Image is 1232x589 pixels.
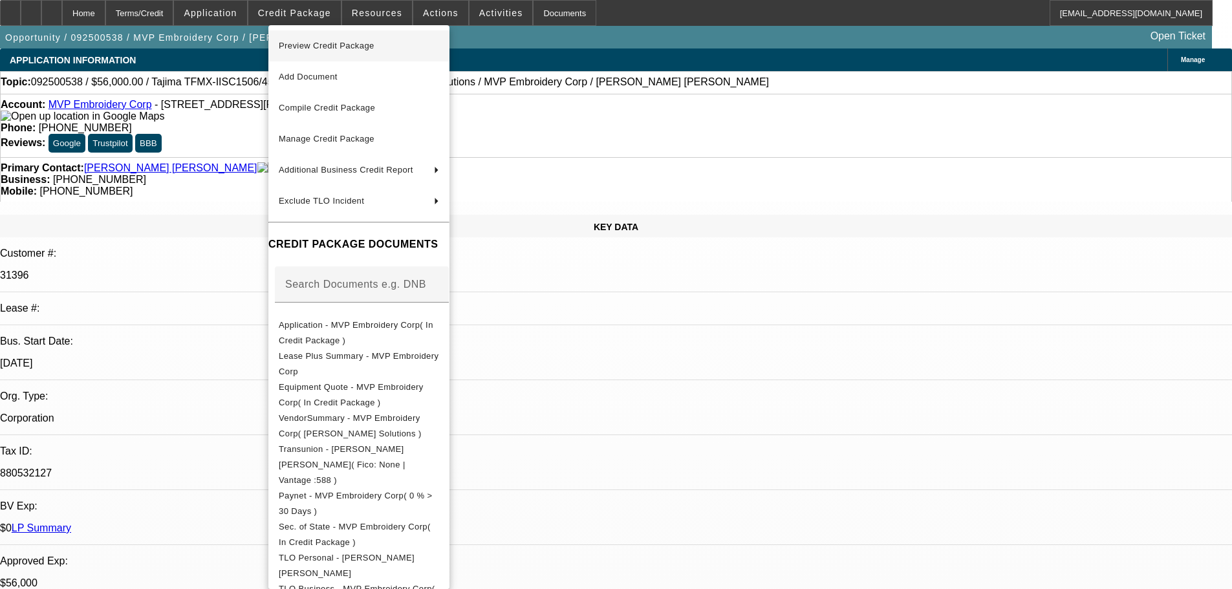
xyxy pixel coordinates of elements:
span: Sec. of State - MVP Embroidery Corp( In Credit Package ) [279,522,431,547]
span: Add Document [279,72,338,81]
span: Exclude TLO Incident [279,196,364,206]
mat-label: Search Documents e.g. DNB [285,279,426,290]
span: Lease Plus Summary - MVP Embroidery Corp [279,351,438,376]
span: TLO Personal - [PERSON_NAME] [PERSON_NAME] [279,553,415,578]
span: Equipment Quote - MVP Embroidery Corp( In Credit Package ) [279,382,424,407]
button: TLO Personal - Valladares Diaz, Vilma [268,550,449,581]
button: Sec. of State - MVP Embroidery Corp( In Credit Package ) [268,519,449,550]
button: VendorSummary - MVP Embroidery Corp( Hirsch Solutions ) [268,411,449,442]
button: Transunion - Valladares Diaz, Vilma( Fico: None | Vantage :588 ) [268,442,449,488]
button: Lease Plus Summary - MVP Embroidery Corp [268,348,449,380]
button: Paynet - MVP Embroidery Corp( 0 % > 30 Days ) [268,488,449,519]
span: Compile Credit Package [279,103,375,112]
span: VendorSummary - MVP Embroidery Corp( [PERSON_NAME] Solutions ) [279,413,422,438]
span: Preview Credit Package [279,41,374,50]
span: Application - MVP Embroidery Corp( In Credit Package ) [279,320,433,345]
button: Application - MVP Embroidery Corp( In Credit Package ) [268,317,449,348]
button: Equipment Quote - MVP Embroidery Corp( In Credit Package ) [268,380,449,411]
span: Paynet - MVP Embroidery Corp( 0 % > 30 Days ) [279,491,433,516]
span: Transunion - [PERSON_NAME] [PERSON_NAME]( Fico: None | Vantage :588 ) [279,444,405,485]
h4: CREDIT PACKAGE DOCUMENTS [268,237,449,252]
span: Additional Business Credit Report [279,165,413,175]
span: Manage Credit Package [279,134,374,144]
